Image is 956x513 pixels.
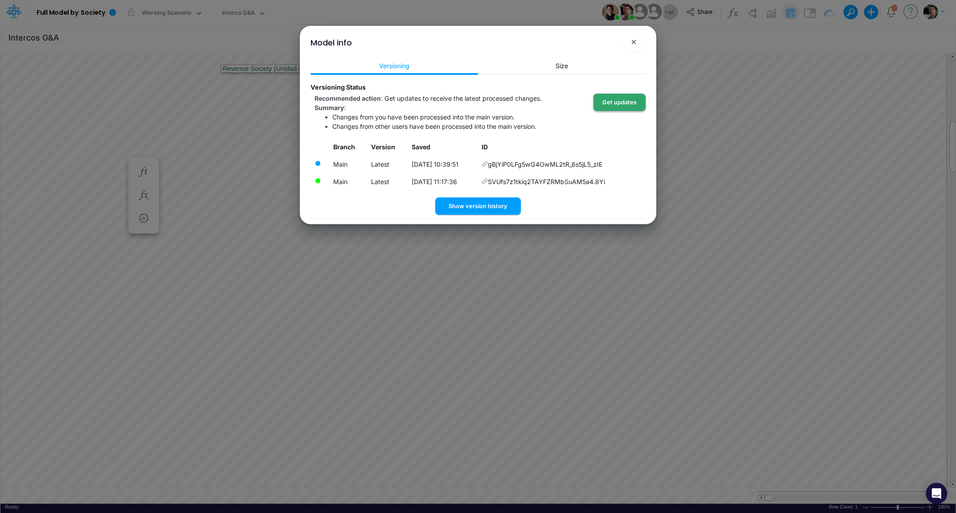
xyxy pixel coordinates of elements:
[310,83,366,91] strong: Versioning Status
[315,94,381,102] strong: Recommended action
[310,37,352,49] div: Model info
[332,113,515,121] span: Changes from you have been processed into the main version.
[631,36,637,47] span: ×
[926,483,947,504] div: Open Intercom Messenger
[482,177,488,186] span: Copy hyperlink to this version of the model
[367,139,408,156] th: Version
[315,160,321,167] div: The changes in this model version have been processed into the latest main version
[408,173,478,190] td: Local date/time when this version was saved
[478,57,646,74] a: Size
[332,123,536,130] span: Changes from other users have been processed into the main version.
[435,197,521,215] button: Show version history
[310,57,478,74] a: Versioning
[315,94,542,102] span: :
[315,177,321,184] div: There are no pending changes currently being processed
[478,139,646,156] th: ID
[478,173,646,190] td: SVUfs7z1tkiq2TAYFZRMbSuAM5a4.8Yi
[329,139,367,156] th: Branch
[482,160,488,169] span: Copy hyperlink to this version of the model
[408,139,478,156] th: Local date/time when this version was saved
[315,103,646,112] div: :
[593,94,646,111] button: Get updates
[329,156,367,173] td: Model version currently loaded
[384,94,542,102] span: Get updates to receive the latest processed changes.
[367,156,408,173] td: Latest
[367,173,408,190] td: Latest
[315,104,344,111] strong: Summary
[408,156,478,173] td: Local date/time when this version was saved
[329,173,367,190] td: Latest merged version
[623,31,644,53] button: Close
[488,160,602,169] span: gBjYiP0LFg5wG4OwML2tR_6s5jL5_zIE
